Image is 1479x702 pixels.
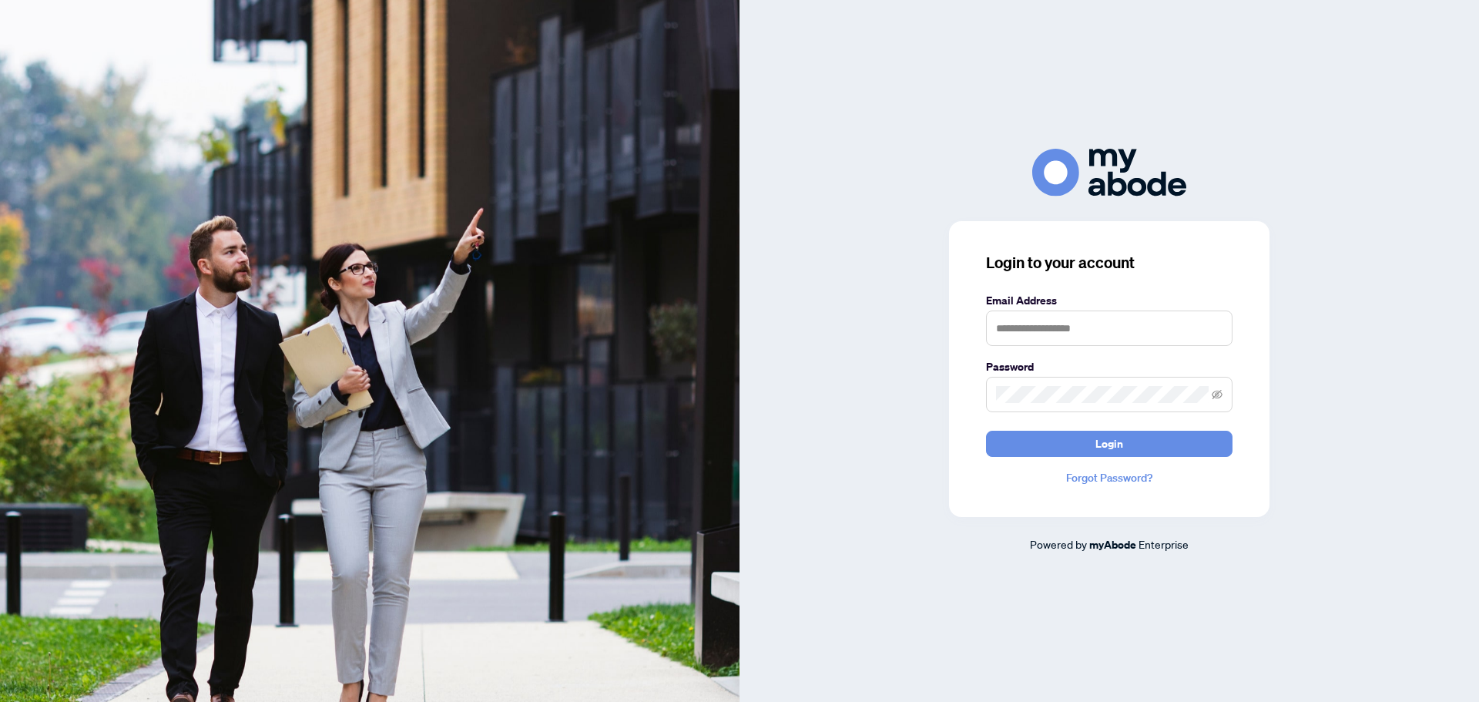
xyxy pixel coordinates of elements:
[986,358,1232,375] label: Password
[986,292,1232,309] label: Email Address
[1095,432,1123,456] span: Login
[1089,536,1136,553] a: myAbode
[1212,389,1222,400] span: eye-invisible
[986,431,1232,457] button: Login
[1032,149,1186,196] img: ma-logo
[1139,537,1189,551] span: Enterprise
[986,469,1232,486] a: Forgot Password?
[986,252,1232,274] h3: Login to your account
[1030,537,1087,551] span: Powered by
